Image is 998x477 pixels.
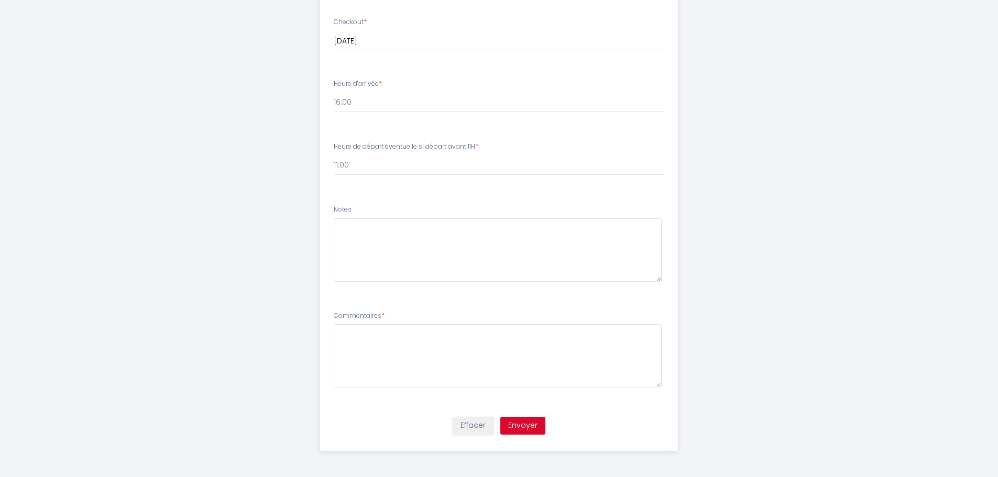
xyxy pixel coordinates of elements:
button: Effacer [453,417,493,435]
label: Notes [334,205,352,215]
label: Commentaires [334,311,385,321]
button: Envoyer [500,417,545,435]
label: Checkout [334,17,367,27]
label: Heure de départ éventuelle si départ avant 11H [334,142,478,152]
label: Heure d'arrivée [334,79,382,89]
